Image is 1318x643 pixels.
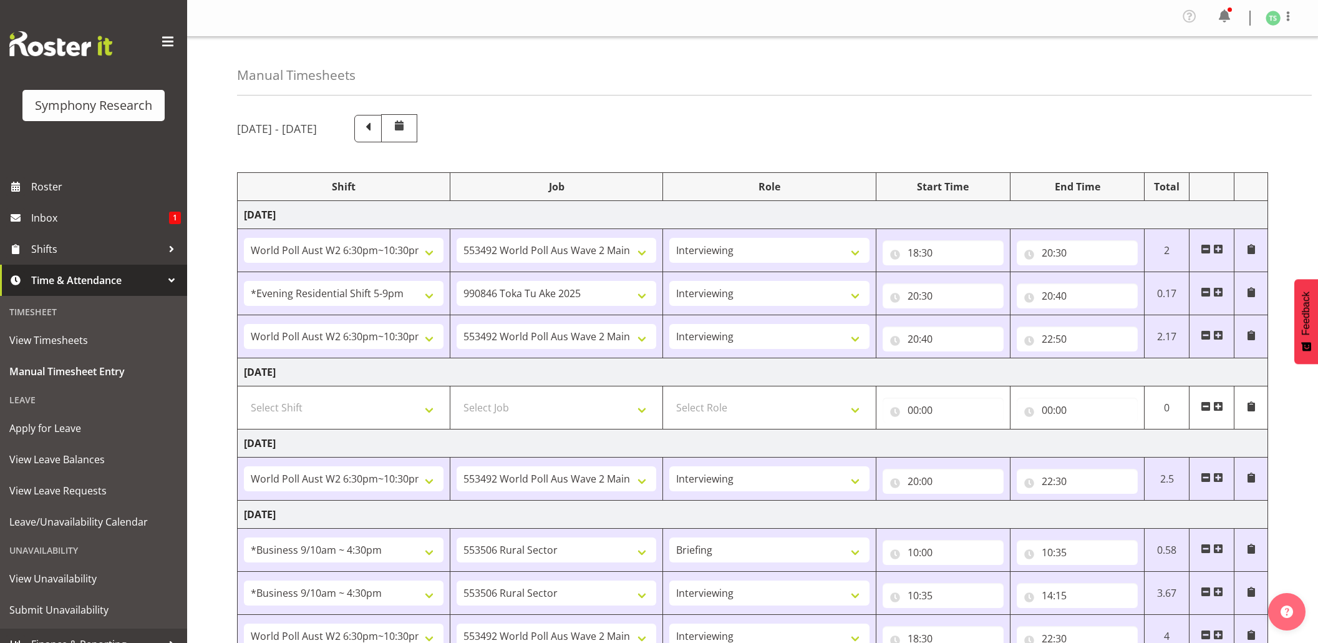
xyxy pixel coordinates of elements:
input: Click to select... [1017,469,1138,494]
img: Rosterit website logo [9,31,112,56]
input: Click to select... [1017,398,1138,423]
span: Manual Timesheet Entry [9,362,178,381]
input: Click to select... [883,283,1004,308]
div: Role [669,179,869,194]
span: Time & Attendance [31,271,162,290]
td: [DATE] [238,201,1268,229]
div: Timesheet [3,299,184,325]
td: 0.58 [1145,529,1190,572]
a: View Timesheets [3,325,184,356]
input: Click to select... [1017,583,1138,608]
input: Click to select... [1017,540,1138,565]
span: Leave/Unavailability Calendar [9,513,178,531]
input: Click to select... [1017,240,1138,265]
span: Apply for Leave [9,419,178,438]
input: Click to select... [883,583,1004,608]
div: Shift [244,179,443,194]
h4: Manual Timesheets [237,68,356,82]
img: tanya-stebbing1954.jpg [1266,11,1281,26]
td: [DATE] [238,501,1268,529]
td: [DATE] [238,429,1268,458]
span: Inbox [31,209,169,227]
button: Feedback - Show survey [1294,279,1318,364]
img: help-xxl-2.png [1281,606,1293,618]
span: View Leave Balances [9,450,178,469]
a: View Leave Requests [3,475,184,506]
input: Click to select... [883,240,1004,265]
span: Submit Unavailability [9,601,178,619]
span: Feedback [1301,292,1312,335]
a: Apply for Leave [3,413,184,444]
div: End Time [1017,179,1138,194]
a: View Leave Balances [3,444,184,475]
input: Click to select... [883,326,1004,351]
td: 0.17 [1145,272,1190,315]
span: View Timesheets [9,331,178,350]
a: Submit Unavailability [3,594,184,626]
span: View Leave Requests [9,481,178,500]
td: 3.67 [1145,572,1190,615]
div: Start Time [883,179,1004,194]
td: [DATE] [238,358,1268,386]
td: 2.17 [1145,315,1190,358]
input: Click to select... [883,540,1004,565]
div: Unavailability [3,537,184,563]
span: 1 [169,212,181,224]
h5: [DATE] - [DATE] [237,122,317,135]
span: Shifts [31,240,162,258]
a: View Unavailability [3,563,184,594]
div: Job [457,179,656,194]
a: Leave/Unavailability Calendar [3,506,184,537]
td: 2 [1145,229,1190,272]
div: Symphony Research [35,96,152,115]
a: Manual Timesheet Entry [3,356,184,387]
td: 0 [1145,386,1190,429]
input: Click to select... [883,469,1004,494]
input: Click to select... [883,398,1004,423]
span: View Unavailability [9,569,178,588]
input: Click to select... [1017,283,1138,308]
div: Leave [3,387,184,413]
div: Total [1151,179,1183,194]
input: Click to select... [1017,326,1138,351]
span: Roster [31,177,181,196]
td: 2.5 [1145,458,1190,501]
